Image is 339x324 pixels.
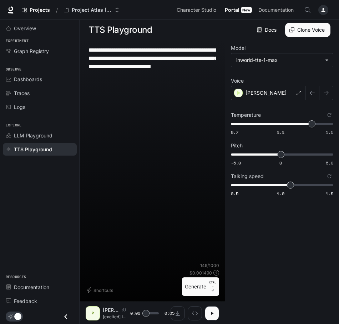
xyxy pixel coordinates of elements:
span: 1.1 [277,129,284,135]
a: Documentation [255,3,299,17]
p: Voice [231,78,244,83]
button: Reset to default [325,172,333,180]
p: Pitch [231,143,243,148]
span: 1.5 [326,190,333,197]
a: Docs [255,23,279,37]
div: inworld-tts-1-max [231,53,333,67]
span: Feedback [14,297,37,305]
button: Open workspace menu [61,3,123,17]
span: 1.5 [326,129,333,135]
a: Feedback [3,295,77,307]
a: Traces [3,87,77,99]
span: 1.0 [277,190,284,197]
span: Portal [225,6,239,15]
p: Model [231,46,246,51]
span: -5.0 [231,160,241,166]
span: TTS Playground [14,146,52,153]
a: Go to projects [19,3,53,17]
p: [PERSON_NAME] [246,89,287,96]
a: TTS Playground [3,143,77,156]
span: 5.0 [326,160,333,166]
button: GenerateCTRL +⏎ [182,277,219,296]
button: Inspect [188,306,202,320]
span: LLM Playground [14,132,52,139]
a: Character Studio [174,3,221,17]
p: 149 / 1000 [200,262,219,268]
span: 0 [279,160,282,166]
span: Projects [30,7,50,13]
a: Dashboards [3,73,77,85]
button: Clone Voice [285,23,330,37]
div: P [87,308,98,319]
button: Copy Voice ID [119,308,129,312]
p: Talking speed [231,174,264,179]
span: Overview [14,25,36,32]
span: Dashboards [14,75,42,83]
button: Open Command Menu [300,3,315,17]
a: Logs [3,101,77,113]
button: Download audio [171,306,185,320]
a: Overview [3,22,77,35]
span: Logs [14,103,25,111]
p: Project Atlas (NBCU) Multi-Agent [72,7,112,13]
button: Reset to default [325,111,333,119]
span: Documentation [14,283,49,291]
p: [PERSON_NAME] [103,307,119,314]
span: Traces [14,89,30,97]
p: ⏎ [209,280,216,293]
span: Graph Registry [14,47,49,55]
a: LLM Playground [3,129,77,142]
span: Character Studio [177,6,216,15]
p: Temperature [231,113,261,117]
span: 0.5 [231,190,238,197]
span: Dark mode toggle [14,312,21,320]
a: PortalNew [222,3,255,17]
div: New [241,7,252,13]
p: [excited] I agree... I one hundred percent agree. I think he'll have a great time once he's there... [103,314,130,320]
a: Documentation [3,281,77,293]
span: 0.7 [231,129,238,135]
h1: TTS Playground [88,23,152,37]
p: $ 0.001490 [189,270,212,276]
button: Shortcuts [86,284,116,296]
div: / [53,6,61,14]
a: Graph Registry [3,45,77,57]
button: Close drawer [58,309,74,324]
span: 0:05 [165,310,174,317]
p: CTRL + [209,280,216,289]
span: 0:00 [130,310,140,317]
span: Documentation [258,6,294,15]
div: inworld-tts-1-max [236,57,322,64]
